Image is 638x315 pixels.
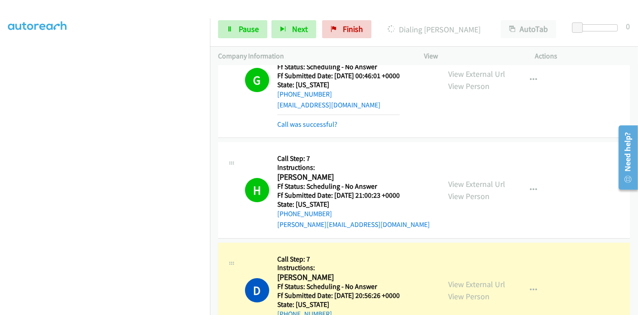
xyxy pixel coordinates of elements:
a: View External Url [448,179,505,189]
span: Next [292,24,308,34]
a: Finish [322,20,371,38]
a: [PERSON_NAME][EMAIL_ADDRESS][DOMAIN_NAME] [277,220,430,229]
h1: H [245,178,269,202]
h5: Ff Submitted Date: [DATE] 00:46:01 +0000 [277,71,400,80]
a: [PHONE_NUMBER] [277,209,332,218]
h5: State: [US_STATE] [277,80,400,89]
p: View [424,51,519,62]
a: View External Url [448,69,505,79]
a: [EMAIL_ADDRESS][DOMAIN_NAME] [277,101,380,109]
h5: Call Step: 7 [277,154,430,163]
a: View Person [448,291,489,302]
h5: Ff Status: Scheduling - No Answer [277,62,400,71]
p: Actions [535,51,630,62]
h5: State: [US_STATE] [277,200,430,209]
h5: State: [US_STATE] [277,300,400,309]
iframe: Resource Center [612,122,638,193]
button: AutoTab [501,20,556,38]
h5: Instructions: [277,163,430,172]
p: Dialing [PERSON_NAME] [384,23,485,35]
button: Next [271,20,316,38]
span: Pause [239,24,259,34]
div: 0 [626,20,630,32]
h5: Call Step: 7 [277,255,400,264]
div: Delay between calls (in seconds) [577,24,618,31]
h1: D [245,278,269,302]
a: View Person [448,81,489,91]
a: Call was successful? [277,120,337,129]
h5: Ff Status: Scheduling - No Answer [277,282,400,291]
a: View Person [448,191,489,201]
h5: Instructions: [277,263,400,272]
p: Company Information [218,51,408,62]
h5: Ff Submitted Date: [DATE] 20:56:26 +0000 [277,291,400,300]
span: Finish [343,24,363,34]
a: View External Url [448,279,505,289]
h2: [PERSON_NAME] [277,172,430,182]
a: [PHONE_NUMBER] [277,90,332,98]
h5: Ff Submitted Date: [DATE] 21:00:23 +0000 [277,191,430,200]
h5: Ff Status: Scheduling - No Answer [277,182,430,191]
h2: [PERSON_NAME] [277,272,400,283]
a: Pause [218,20,267,38]
h1: G [245,68,269,92]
